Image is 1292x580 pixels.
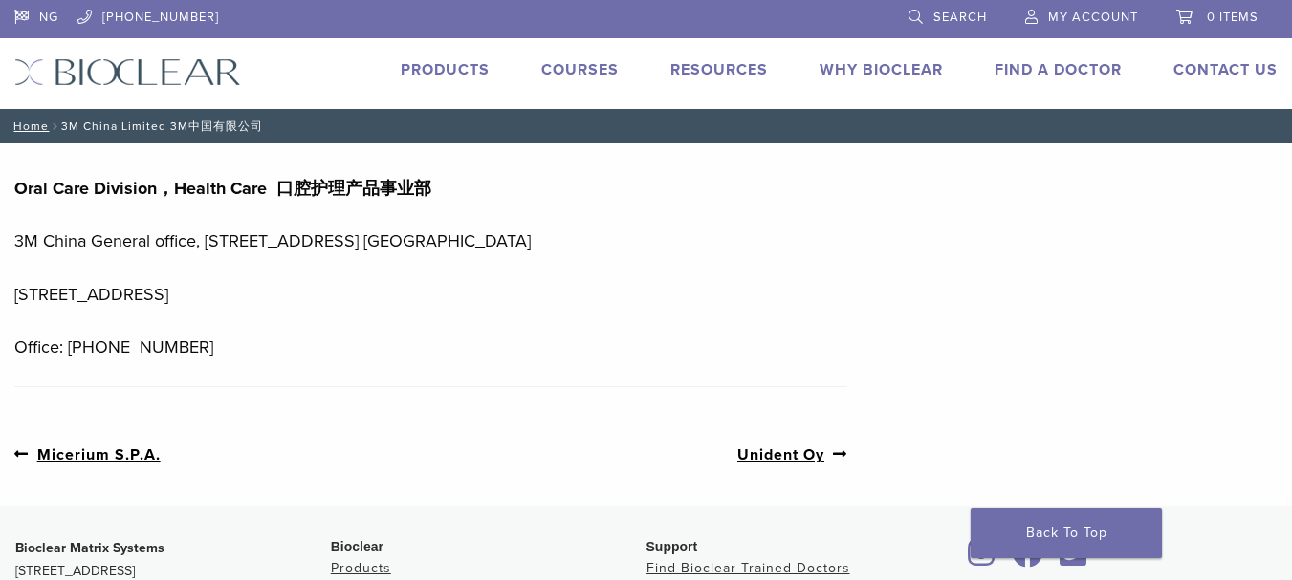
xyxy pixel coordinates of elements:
[331,560,391,576] a: Products
[737,442,847,466] a: Unident Oy
[646,539,698,554] span: Support
[971,508,1162,558] a: Back To Top
[14,280,847,309] p: [STREET_ADDRESS]
[1207,10,1259,25] span: 0 items
[1054,549,1094,569] a: Bioclear
[157,178,174,199] strong: ，
[1005,549,1049,569] a: Bioclear
[933,10,987,25] span: Search
[820,60,943,79] a: Why Bioclear
[14,178,157,199] strong: Oral Care Division
[646,560,850,576] a: Find Bioclear Trained Doctors
[15,540,164,556] strong: Bioclear Matrix Systems
[49,121,61,131] span: /
[1173,60,1278,79] a: Contact Us
[14,333,847,361] p: Office: [PHONE_NUMBER]
[1048,10,1138,25] span: My Account
[14,442,161,466] a: Micerium S.P.A.
[401,60,490,79] a: Products
[276,178,431,199] strong: 口腔护理产品事业部
[995,60,1122,79] a: Find A Doctor
[174,178,267,199] strong: Health Care
[670,60,768,79] a: Resources
[14,226,847,255] p: 3M China General office, [STREET_ADDRESS] [GEOGRAPHIC_DATA]
[961,549,1001,569] a: Bioclear
[14,58,241,86] img: Bioclear
[14,402,847,506] nav: Post Navigation
[331,539,383,554] span: Bioclear
[8,119,49,133] a: Home
[541,60,619,79] a: Courses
